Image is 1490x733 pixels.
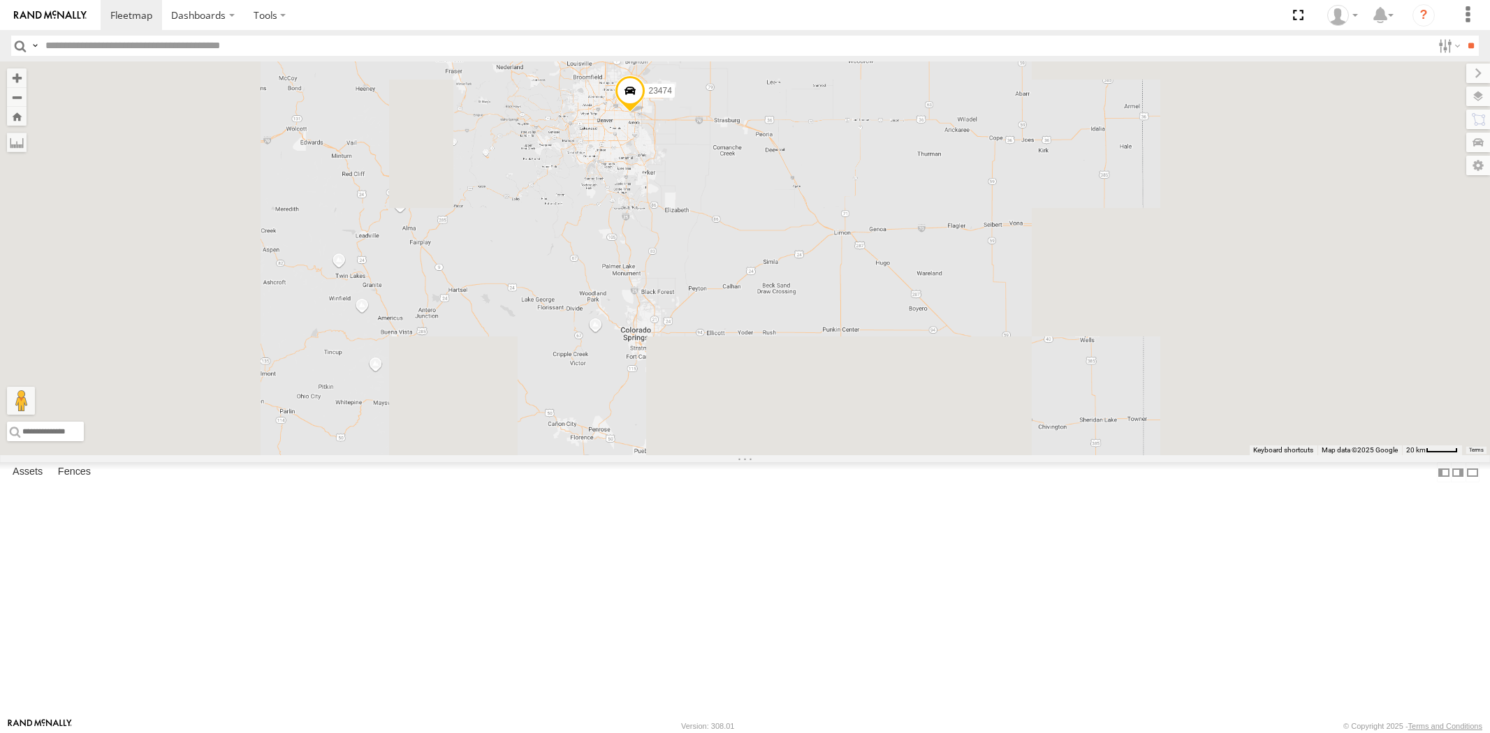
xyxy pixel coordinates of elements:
[7,387,35,415] button: Drag Pegman onto the map to open Street View
[1253,445,1313,455] button: Keyboard shortcuts
[1402,445,1462,455] button: Map Scale: 20 km per 42 pixels
[1412,4,1435,27] i: ?
[7,107,27,126] button: Zoom Home
[681,722,734,730] div: Version: 308.01
[1451,462,1465,482] label: Dock Summary Table to the Right
[29,36,41,56] label: Search Query
[1322,446,1398,454] span: Map data ©2025 Google
[648,86,671,96] span: 23474
[1406,446,1426,454] span: 20 km
[7,68,27,87] button: Zoom in
[51,463,98,482] label: Fences
[1408,722,1482,730] a: Terms and Conditions
[1466,462,1480,482] label: Hide Summary Table
[1466,156,1490,175] label: Map Settings
[6,463,50,482] label: Assets
[1343,722,1482,730] div: © Copyright 2025 -
[1322,5,1363,26] div: Sardor Khadjimedov
[1433,36,1463,56] label: Search Filter Options
[1469,447,1484,453] a: Terms (opens in new tab)
[7,87,27,107] button: Zoom out
[7,133,27,152] label: Measure
[1437,462,1451,482] label: Dock Summary Table to the Left
[14,10,87,20] img: rand-logo.svg
[8,719,72,733] a: Visit our Website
